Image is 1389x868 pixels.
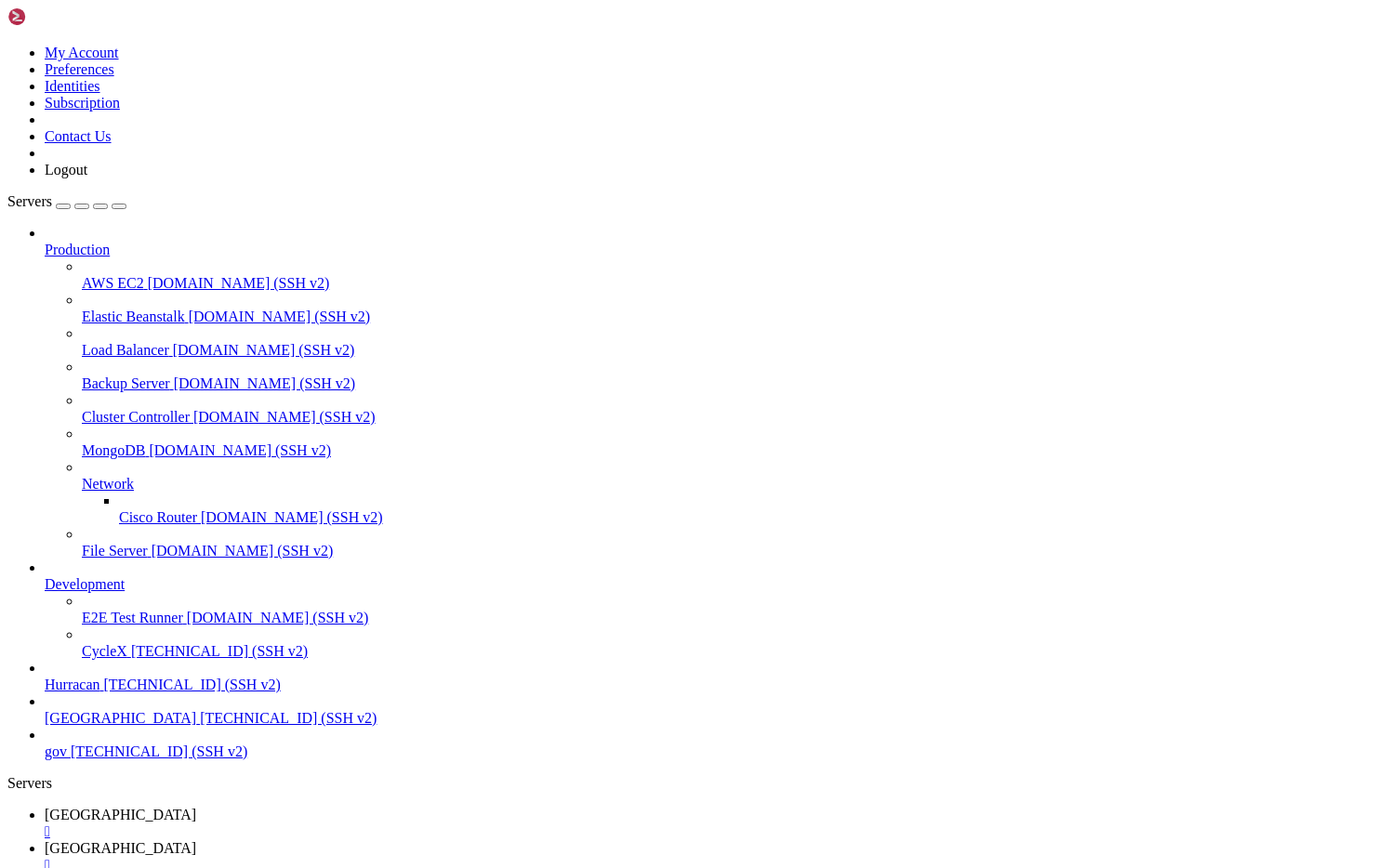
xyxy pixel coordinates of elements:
span: [DOMAIN_NAME] [149,453,245,467]
span: < [74,36,82,50]
span: - Всё работает на мобильных и десктопах [7,567,298,581]
x-row: - [7,323,1145,337]
span: link [82,65,112,79]
span: … +422 lines (ctrl+o to expand) [45,137,275,151]
span: "stylesheet" [149,65,238,79]
a: Network [82,476,1382,493]
span: style [82,94,119,108]
div: Servers [7,775,1382,792]
a: Cluster Controller [DOMAIN_NAME] (SSH v2) [82,409,1382,426]
span: ─────────────────────────────────────────────────────────────────────────────────────────────────... [7,696,1168,710]
span: 3 [119,638,126,652]
span: - Язык сохраняется при переходе между страницами [7,553,364,567]
span: [DOMAIN_NAME] (SSH v2) [193,409,376,425]
a: CycleX [TECHNICAL_ID] (SSH v2) [82,643,1382,660]
x-row: Instalar App - [GEOGRAPHIC_DATA] Blockchain Conference 2025 [7,50,1145,64]
a: Subscription [45,95,120,111]
a: My Account [45,45,119,60]
span: = [290,36,298,50]
li: AWS EC2 [DOMAIN_NAME] (SSH v2) [82,258,1382,292]
span: "width=device-width, initial-scale=1.0" [298,36,588,50]
span: [DOMAIN_NAME] (SSH v2) [187,610,369,625]
span: Что сделано: [22,251,112,265]
li: Load Balancer [DOMAIN_NAME] (SSH v2) [82,325,1382,359]
a: Hurracan [TECHNICAL_ID] (SSH v2) [45,677,1382,693]
span: [DOMAIN_NAME] (SSH v2) [152,543,334,559]
span: Страница с инструкциями [37,395,208,409]
a: Cisco Router [DOMAIN_NAME] (SSH v2) [119,509,1382,526]
span: File Server [82,543,148,559]
span: - пошаговая инструкция через Chrome [89,438,350,452]
span: > [231,21,238,35]
span: Функционал [37,509,112,523]
a: E2E Test Runner [DOMAIN_NAME] (SSH v2) [82,610,1382,626]
li: File Server [DOMAIN_NAME] (SSH v2) [82,526,1382,559]
li: Cisco Router [DOMAIN_NAME] (SSH v2) [119,493,1382,526]
span: = [149,36,156,50]
span: [TECHNICAL_ID] (SSH v2) [131,643,308,659]
li: CycleX [TECHNICAL_ID] (SSH v2) [82,626,1382,660]
span: iOS [37,424,60,438]
a: Logout [45,162,87,178]
span: < [74,65,82,79]
span: content [238,36,290,50]
span: Backup Server [82,375,170,391]
a: Load Balancer [DOMAIN_NAME] (SSH v2) [82,342,1382,359]
span: ● [7,165,15,179]
x-row: - [7,467,1145,480]
span: "UTF-8" [179,21,231,35]
span: - Баннер ведёт на страницу с инструкциями [7,538,312,552]
a: Production [45,242,1382,258]
a: [GEOGRAPHIC_DATA] [TECHNICAL_ID] (SSH v2) [45,710,1382,727]
span: title [82,50,119,64]
span: Можно закрыть и он запоминается (localStorage) [30,352,372,366]
li: Elastic Beanstalk [DOMAIN_NAME] (SSH v2) [82,292,1382,325]
span: : [112,509,119,523]
a: Servers [7,193,126,209]
span: [DOMAIN_NAME] (SSH v2) [201,509,383,525]
span: [TECHNICAL_ID] (SSH v2) [71,743,247,759]
x-row: /var/www/html/pwa-install.html) [7,179,1145,193]
span: head [52,7,82,21]
li: Cluster Controller [DOMAIN_NAME] (SSH v2) [82,392,1382,426]
span: name [119,36,149,50]
span: rel [119,65,141,79]
span: Cluster Controller [82,409,190,425]
a: Preferences [45,61,114,77]
x-row: - [7,352,1145,366]
x-row: margin: ; [7,123,1145,137]
span: 📱 [15,366,30,380]
span: meta [82,36,112,50]
span: ─────────────────────────────────────────────────────────────────────────────────────────────────... [7,667,1168,681]
span: < [74,50,82,64]
span: gov [45,743,67,759]
span: </ [565,50,580,64]
span: Красивый баннер внизу экрана [30,309,238,322]
span: ✅ [67,223,82,237]
span: 🍎 [15,424,30,438]
span: ): [335,395,350,409]
span: Hurracan [45,677,100,692]
span: pwa-install.html [216,395,335,409]
a: Backup Server [DOMAIN_NAME] (SSH v2) [82,375,1382,392]
span: < [45,7,52,21]
li: Hurracan [TECHNICAL_ID] (SSH v2) [45,660,1382,693]
span: "viewport" [156,36,231,50]
span: Servers [7,193,52,209]
x-row: - [7,366,1145,380]
span: 🌍 [15,467,30,480]
span: > [82,7,89,21]
a: Contact Us [45,128,112,144]
x-row: : Bad : Fine : Good : Dismiss [7,638,1145,652]
a: File Server [DOMAIN_NAME] (SSH v2) [82,543,1382,559]
span: = [74,79,82,93]
span: MongoDB [82,442,145,458]
span: > [617,50,625,64]
span: [TECHNICAL_ID] (SSH v2) [200,710,377,726]
span: meta [82,21,112,35]
span: CycleX [82,643,127,659]
li: Production [45,225,1382,559]
span: 0 [60,123,67,137]
span: Прямая ссылка на [30,453,149,467]
span: Готово! [15,223,67,237]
